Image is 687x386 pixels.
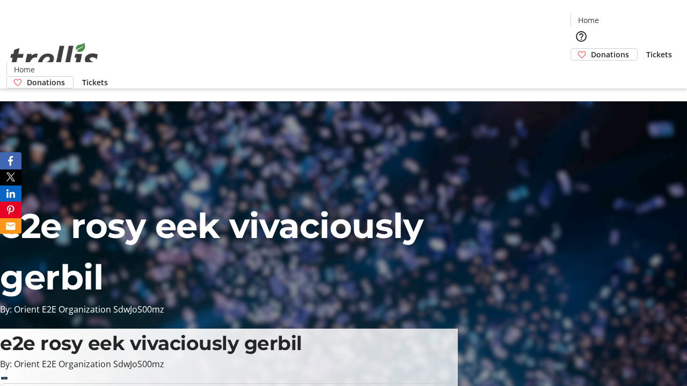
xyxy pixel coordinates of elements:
button: Help [571,26,592,47]
span: Donations [591,49,629,60]
span: Home [14,64,35,75]
span: Tickets [646,49,672,60]
a: Donations [571,48,638,61]
span: Home [578,14,599,26]
a: Home [7,64,41,75]
img: Orient E2E Organization SdwJoS00mz's Logo [6,31,102,85]
a: Home [571,14,605,26]
a: Tickets [74,77,116,88]
span: Donations [27,77,65,88]
a: Donations [6,76,74,88]
a: Tickets [638,49,681,60]
span: Tickets [82,77,108,88]
button: Cart [571,61,592,82]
